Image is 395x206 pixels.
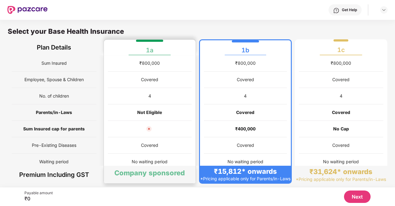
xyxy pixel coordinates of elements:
[237,76,254,83] div: Covered
[36,107,72,118] span: Parents/in-Laws
[241,42,249,54] div: 1b
[200,176,291,182] div: *Pricing applicable only for Parents/in-Laws
[132,158,168,165] div: No waiting period
[8,27,387,39] div: Select your Base Health Insurance
[340,93,342,99] div: 4
[7,6,48,14] img: New Pazcare Logo
[214,167,277,176] div: ₹15,812* onwards
[32,139,76,151] span: Pre-Existing Diseases
[332,109,350,116] div: Covered
[146,42,153,54] div: 1a
[145,125,153,133] img: not_cover_cross.svg
[139,60,160,67] div: ₹800,000
[141,76,158,83] div: Covered
[337,41,345,54] div: 1c
[342,7,357,12] div: Get Help
[331,60,351,67] div: ₹800,000
[137,109,162,116] div: Not Eligible
[24,195,53,202] div: ₹0
[237,142,254,149] div: Covered
[24,74,84,85] span: Employee, Spouse & Children
[236,109,254,116] div: Covered
[39,156,69,168] span: Waiting period
[381,7,386,12] img: svg+xml;base64,PHN2ZyBpZD0iRHJvcGRvd24tMzJ4MzIiIHhtbG5zPSJodHRwOi8vd3d3LnczLm9yZy8yMDAwL3N2ZyIgd2...
[39,90,69,102] span: No. of children
[323,158,359,165] div: No waiting period
[296,176,386,182] div: *Pricing applicable only for Parents/in-Laws
[235,60,256,67] div: ₹800,000
[227,158,263,165] div: No waiting period
[23,123,85,135] span: Sum Insured cap for parents
[333,7,339,14] img: svg+xml;base64,PHN2ZyBpZD0iSGVscC0zMngzMiIgeG1sbnM9Imh0dHA6Ly93d3cudzMub3JnLzIwMDAvc3ZnIiB3aWR0aD...
[141,142,158,149] div: Covered
[332,76,350,83] div: Covered
[41,57,67,69] span: Sum Insured
[24,191,53,195] div: Payable amount
[332,142,350,149] div: Covered
[12,166,96,184] div: Premium Including GST
[148,93,151,99] div: 4
[309,167,372,176] div: ₹31,624* onwards
[244,93,247,99] div: 4
[114,169,185,177] div: Company sponsored
[235,125,256,132] div: ₹400,000
[333,125,349,132] div: No Cap
[344,191,371,203] button: Next
[12,39,96,55] div: Plan Details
